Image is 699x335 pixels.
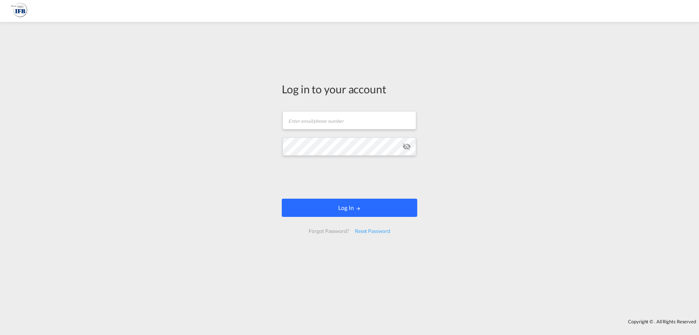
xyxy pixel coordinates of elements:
input: Enter email/phone number [283,111,416,129]
button: LOGIN [282,199,417,217]
div: Log in to your account [282,81,417,97]
img: 1f261f00256b11eeaf3d89493e6660f9.png [11,3,27,19]
div: Reset Password [352,225,393,238]
iframe: reCAPTCHA [294,163,405,191]
div: Forgot Password? [306,225,352,238]
md-icon: icon-eye-off [402,142,411,151]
